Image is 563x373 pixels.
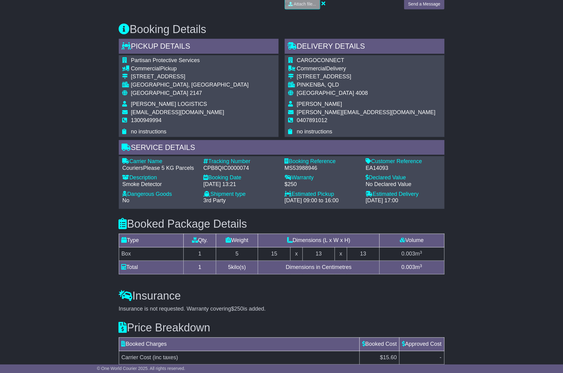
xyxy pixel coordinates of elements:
div: Pickup [131,65,249,72]
td: Booked Cost [360,338,400,351]
span: 4008 [356,90,368,96]
div: Carrier Name [122,158,197,165]
td: Dimensions (L x W x H) [258,234,379,248]
td: Total [119,261,184,274]
div: PINKENBA, QLD [297,82,436,88]
div: Delivery Details [285,39,445,55]
span: no instructions [131,129,167,135]
div: [GEOGRAPHIC_DATA], [GEOGRAPHIC_DATA] [131,82,249,88]
div: CPB8QIC0000074 [204,165,279,172]
div: Booking Date [204,174,279,181]
div: [DATE] 09:00 to 16:00 [285,197,360,204]
div: Delivery [297,65,436,72]
sup: 3 [420,264,422,268]
span: [PERSON_NAME] LOGISTICS [131,101,207,107]
div: Description [122,174,197,181]
td: 1 [184,261,216,274]
div: [DATE] 17:00 [366,197,441,204]
span: $15.60 [380,355,397,361]
span: Partisan Protective Services [131,57,200,63]
span: Commercial [131,65,160,72]
td: 13 [347,248,379,261]
div: Dangerous Goods [122,191,197,198]
span: [PERSON_NAME][EMAIL_ADDRESS][DOMAIN_NAME] [297,109,436,115]
div: EA14093 [366,165,441,172]
span: - [440,355,442,361]
div: [STREET_ADDRESS] [131,73,249,80]
td: Volume [379,234,444,248]
td: 15 [258,248,291,261]
span: 0.003 [401,264,415,270]
h3: Booked Package Details [119,218,445,230]
td: Type [119,234,184,248]
div: Customer Reference [366,158,441,165]
div: Pickup Details [119,39,279,55]
div: Insurance is not requested. Warranty covering is added. [119,306,445,313]
span: [GEOGRAPHIC_DATA] [131,90,188,96]
div: Booking Reference [285,158,360,165]
h3: Booking Details [119,23,445,35]
span: 5 [228,264,231,270]
div: [STREET_ADDRESS] [297,73,436,80]
span: 1300949994 [131,117,162,123]
span: no instructions [297,129,332,135]
span: © One World Courier 2025. All rights reserved. [97,366,186,371]
span: [PERSON_NAME] [297,101,342,107]
td: Box [119,248,184,261]
div: CouriersPlease 5 KG Parcels [122,165,197,172]
div: Smoke Detector [122,181,197,188]
span: $250 [231,306,243,312]
div: Service Details [119,140,445,157]
td: Weight [216,234,258,248]
td: Booked Charges [119,338,360,351]
td: m [379,261,444,274]
h3: Insurance [119,290,445,302]
div: No Declared Value [366,181,441,188]
span: 2147 [190,90,202,96]
td: Qty. [184,234,216,248]
span: (inc taxes) [153,355,178,361]
td: 5 [216,248,258,261]
td: Approved Cost [400,338,444,351]
td: m [379,248,444,261]
span: Commercial [297,65,326,72]
td: Dimensions in Centimetres [258,261,379,274]
td: 1 [184,248,216,261]
div: Declared Value [366,174,441,181]
div: Estimated Delivery [366,191,441,198]
span: Carrier Cost [122,355,151,361]
span: 0.003 [401,251,415,257]
span: [GEOGRAPHIC_DATA] [297,90,354,96]
div: Warranty [285,174,360,181]
span: [EMAIL_ADDRESS][DOMAIN_NAME] [131,109,224,115]
td: x [335,248,347,261]
div: MS53988946 [285,165,360,172]
div: Tracking Number [204,158,279,165]
td: kilo(s) [216,261,258,274]
div: [DATE] 13:21 [204,181,279,188]
span: CARGOCONNECT [297,57,344,63]
div: $250 [285,181,360,188]
td: x [291,248,302,261]
span: 3rd Party [204,197,226,203]
span: No [122,197,129,203]
div: Shipment type [204,191,279,198]
sup: 3 [420,250,422,255]
span: 0407891012 [297,117,328,123]
td: 13 [302,248,335,261]
h3: Price Breakdown [119,322,445,334]
div: Estimated Pickup [285,191,360,198]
